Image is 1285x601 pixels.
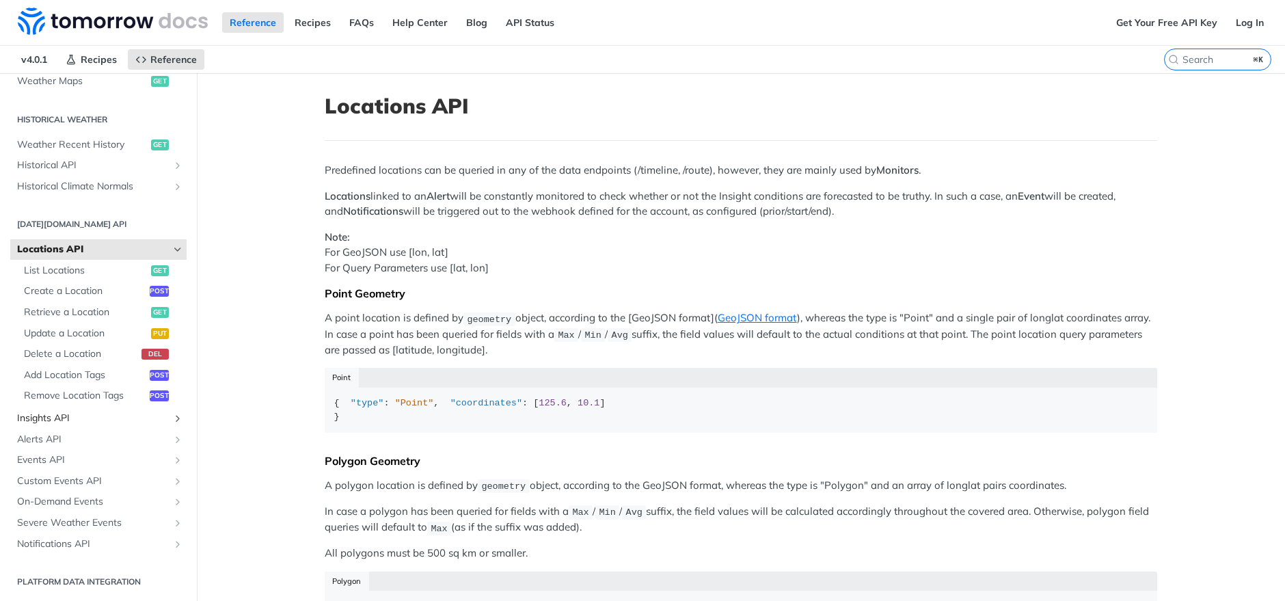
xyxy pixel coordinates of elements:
[150,286,169,297] span: post
[395,398,434,408] span: "Point"
[431,523,447,533] span: Max
[172,181,183,192] button: Show subpages for Historical Climate Normals
[14,49,55,70] span: v4.0.1
[58,49,124,70] a: Recipes
[10,471,187,492] a: Custom Events APIShow subpages for Custom Events API
[10,408,187,429] a: Insights APIShow subpages for Insights API
[17,475,169,488] span: Custom Events API
[1109,12,1225,33] a: Get Your Free API Key
[17,243,169,256] span: Locations API
[325,189,1157,219] p: linked to an will be constantly monitored to check whether or not the Insight conditions are fore...
[351,398,384,408] span: "type"
[17,323,187,344] a: Update a Locationput
[17,180,169,193] span: Historical Climate Normals
[325,478,1157,494] p: A polygon location is defined by object, according to the GeoJSON format, whereas the type is "Po...
[10,492,187,512] a: On-Demand EventsShow subpages for On-Demand Events
[325,546,1157,561] p: All polygons must be 500 sq km or smaller.
[24,347,138,361] span: Delete a Location
[10,113,187,126] h2: Historical Weather
[17,412,169,425] span: Insights API
[17,281,187,302] a: Create a Locationpost
[150,53,197,66] span: Reference
[325,163,1157,178] p: Predefined locations can be queried in any of the data endpoints (/timeline, /route), however, th...
[626,507,642,518] span: Avg
[287,12,338,33] a: Recipes
[427,189,450,202] strong: Alert
[17,302,187,323] a: Retrieve a Locationget
[325,310,1157,358] p: A point location is defined by object, according to the [GeoJSON format]( ), whereas the type is ...
[459,12,495,33] a: Blog
[222,12,284,33] a: Reference
[172,539,183,550] button: Show subpages for Notifications API
[342,12,381,33] a: FAQs
[17,433,169,446] span: Alerts API
[325,230,350,243] strong: Note:
[10,155,187,176] a: Historical APIShow subpages for Historical API
[1168,54,1179,65] svg: Search
[334,397,1148,423] div: { : , : [ , ] }
[481,481,526,492] span: geometry
[172,160,183,171] button: Show subpages for Historical API
[325,94,1157,118] h1: Locations API
[718,311,797,324] a: GeoJSON format
[325,504,1157,536] p: In case a polygon has been queried for fields with a / / suffix, the field values will be calcula...
[172,496,183,507] button: Show subpages for On-Demand Events
[150,370,169,381] span: post
[10,429,187,450] a: Alerts APIShow subpages for Alerts API
[128,49,204,70] a: Reference
[17,495,169,509] span: On-Demand Events
[172,476,183,487] button: Show subpages for Custom Events API
[24,284,146,298] span: Create a Location
[10,513,187,533] a: Severe Weather EventsShow subpages for Severe Weather Events
[343,204,403,217] strong: Notifications
[467,314,511,324] span: geometry
[10,218,187,230] h2: [DATE][DOMAIN_NAME] API
[172,244,183,255] button: Hide subpages for Locations API
[17,261,187,281] a: List Locationsget
[10,135,187,155] a: Weather Recent Historyget
[141,349,169,360] span: del
[172,434,183,445] button: Show subpages for Alerts API
[599,507,615,518] span: Min
[325,454,1157,468] div: Polygon Geometry
[1250,53,1267,66] kbd: ⌘K
[612,330,628,340] span: Avg
[876,163,919,176] strong: Monitors
[17,138,148,152] span: Weather Recent History
[17,344,187,364] a: Delete a Locationdel
[81,53,117,66] span: Recipes
[10,176,187,197] a: Historical Climate NormalsShow subpages for Historical Climate Normals
[150,390,169,401] span: post
[10,576,187,588] h2: Platform DATA integration
[17,386,187,406] a: Remove Location Tagspost
[1228,12,1271,33] a: Log In
[151,139,169,150] span: get
[172,413,183,424] button: Show subpages for Insights API
[10,71,187,92] a: Weather Mapsget
[151,265,169,276] span: get
[10,239,187,260] a: Locations APIHide subpages for Locations API
[17,365,187,386] a: Add Location Tagspost
[24,264,148,278] span: List Locations
[24,327,148,340] span: Update a Location
[584,330,601,340] span: Min
[539,398,567,408] span: 125.6
[151,307,169,318] span: get
[325,189,370,202] strong: Locations
[325,230,1157,276] p: For GeoJSON use [lon, lat] For Query Parameters use [lat, lon]
[572,507,589,518] span: Max
[17,75,148,88] span: Weather Maps
[172,455,183,466] button: Show subpages for Events API
[450,398,522,408] span: "coordinates"
[17,516,169,530] span: Severe Weather Events
[24,306,148,319] span: Retrieve a Location
[578,398,599,408] span: 10.1
[18,8,208,35] img: Tomorrow.io Weather API Docs
[1018,189,1044,202] strong: Event
[385,12,455,33] a: Help Center
[17,537,169,551] span: Notifications API
[10,534,187,555] a: Notifications APIShow subpages for Notifications API
[17,159,169,172] span: Historical API
[172,518,183,529] button: Show subpages for Severe Weather Events
[151,76,169,87] span: get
